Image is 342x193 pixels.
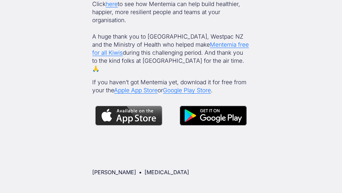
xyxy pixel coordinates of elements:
[92,78,249,94] p: If you haven’t got Mentemia yet, download it for free from your the or .
[92,41,249,56] a: Mentemia free for all Kiwis
[145,169,189,176] a: [MEDICAL_DATA]
[106,0,118,7] a: here
[114,87,158,94] a: Apple App Store
[163,87,211,94] a: Google Play Store
[92,169,136,176] a: [PERSON_NAME]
